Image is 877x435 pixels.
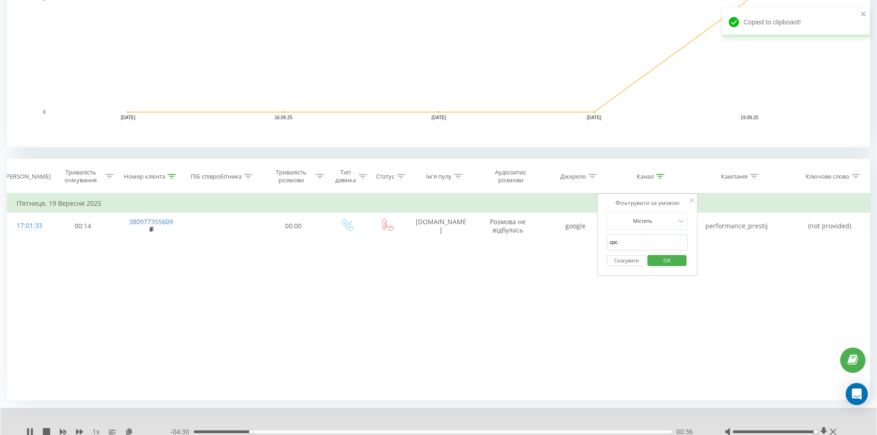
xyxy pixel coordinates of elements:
div: ПІБ співробітника [191,173,242,180]
td: (not provided) [790,213,870,239]
div: [PERSON_NAME] [4,173,51,180]
div: Номер клієнта [124,173,165,180]
td: 00:00 [260,213,327,239]
div: Кампанія [721,173,748,180]
div: Аудіозапис розмови [484,168,537,184]
div: 17:01:33 [17,217,41,235]
div: Тип дзвінка [335,168,356,184]
div: Джерело [560,173,586,180]
td: 00:14 [50,213,116,239]
div: Статус [376,173,395,180]
td: google [540,213,611,239]
div: Accessibility label [813,430,817,434]
div: Accessibility label [249,430,253,434]
a: 380977355609 [129,217,173,226]
div: Ключове слово [806,173,849,180]
div: Тривалість розмови [268,168,314,184]
div: Open Intercom Messenger [846,383,868,405]
td: П’ятниця, 19 Вересня 2025 [7,194,870,213]
text: [DATE] [587,115,602,120]
button: OK [647,255,686,267]
div: Copied to clipboard! [722,7,870,37]
div: Канал [637,173,654,180]
span: Розмова не відбулась [490,217,526,234]
text: 0 [43,110,46,115]
div: Тривалість очікування [58,168,104,184]
text: 16.09.25 [274,115,292,120]
div: Фільтрувати за умовою [607,198,688,208]
text: [DATE] [431,115,446,120]
div: Ім'я пулу [426,173,452,180]
button: close [860,10,867,19]
button: Скасувати [607,255,646,267]
text: 19.09.25 [740,115,758,120]
td: [DOMAIN_NAME] [407,213,476,239]
input: Введіть значення [607,234,688,250]
span: OK [654,253,680,267]
text: [DATE] [121,115,135,120]
td: performance_prestij [683,213,790,239]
